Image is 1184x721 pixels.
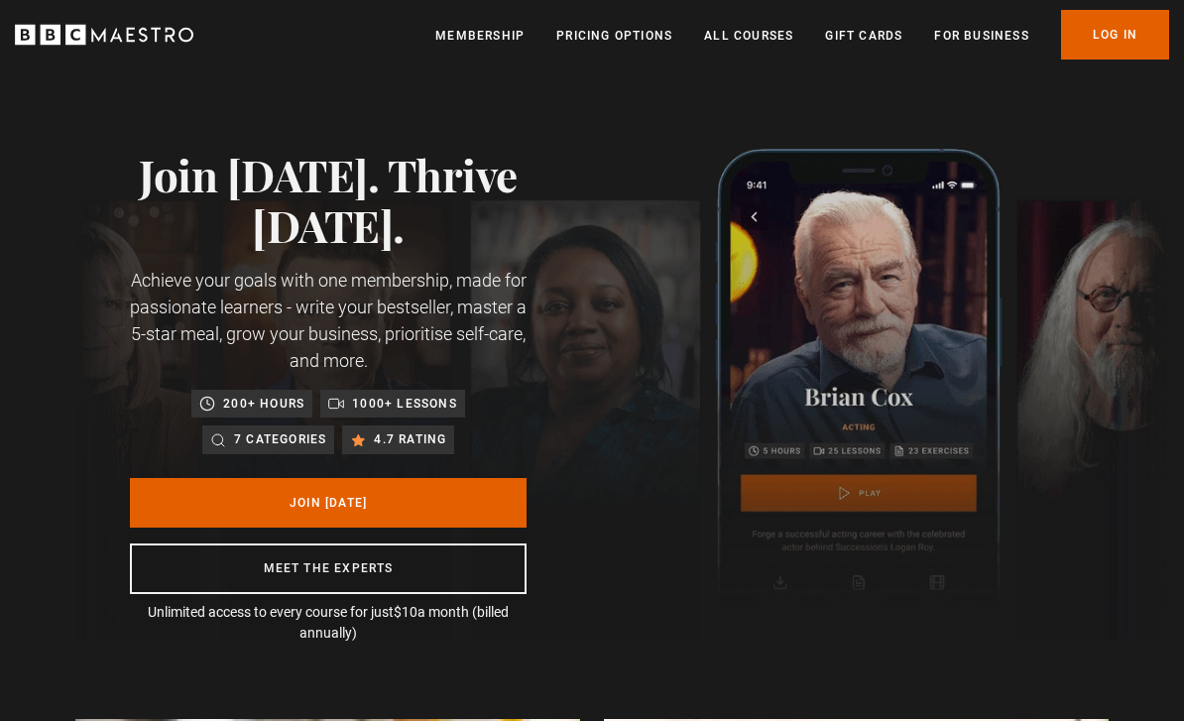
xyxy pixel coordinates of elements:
p: 1000+ lessons [352,394,457,414]
h1: Join [DATE]. Thrive [DATE]. [130,149,527,251]
p: Unlimited access to every course for just a month (billed annually) [130,602,527,644]
a: Pricing Options [556,26,672,46]
p: 7 categories [234,429,326,449]
a: For business [934,26,1028,46]
a: Gift Cards [825,26,902,46]
p: 4.7 rating [374,429,446,449]
a: All Courses [704,26,793,46]
p: 200+ hours [223,394,304,414]
a: Join [DATE] [130,478,527,528]
svg: BBC Maestro [15,20,193,50]
nav: Primary [435,10,1169,60]
a: Meet the experts [130,543,527,594]
a: Log In [1061,10,1169,60]
a: Membership [435,26,525,46]
p: Achieve your goals with one membership, made for passionate learners - write your bestseller, mas... [130,267,527,374]
span: $10 [394,604,417,620]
